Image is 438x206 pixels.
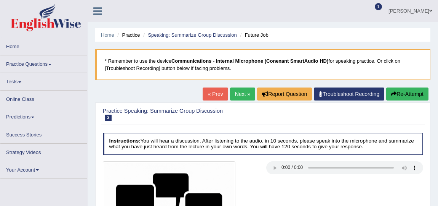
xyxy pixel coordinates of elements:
a: Next » [230,88,255,101]
h4: You will hear a discussion. After listening to the audio, in 10 seconds, please speak into the mi... [103,133,423,155]
a: Practice Questions [0,55,87,70]
h2: Practice Speaking: Summarize Group Discussion [103,108,301,121]
blockquote: * Remember to use the device for speaking practice. Or click on [Troubleshoot Recording] button b... [95,49,430,80]
a: Strategy Videos [0,144,87,159]
a: Tests [0,73,87,88]
span: 1 [375,3,382,10]
a: Predictions [0,108,87,123]
b: Communications - Internal Microphone (Conexant SmartAudio HD) [171,58,328,64]
a: Online Class [0,91,87,105]
li: Future Job [238,31,268,39]
a: Troubleshoot Recording [314,88,384,101]
a: Success Stories [0,126,87,141]
b: Instructions: [109,138,140,144]
a: Your Account [0,161,87,176]
button: Re-Attempt [386,88,428,101]
a: « Prev [203,88,228,101]
button: Report Question [257,88,312,101]
li: Practice [115,31,140,39]
a: Home [0,38,87,53]
a: Home [101,32,114,38]
a: Speaking: Summarize Group Discussion [148,32,237,38]
span: 2 [105,115,112,120]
